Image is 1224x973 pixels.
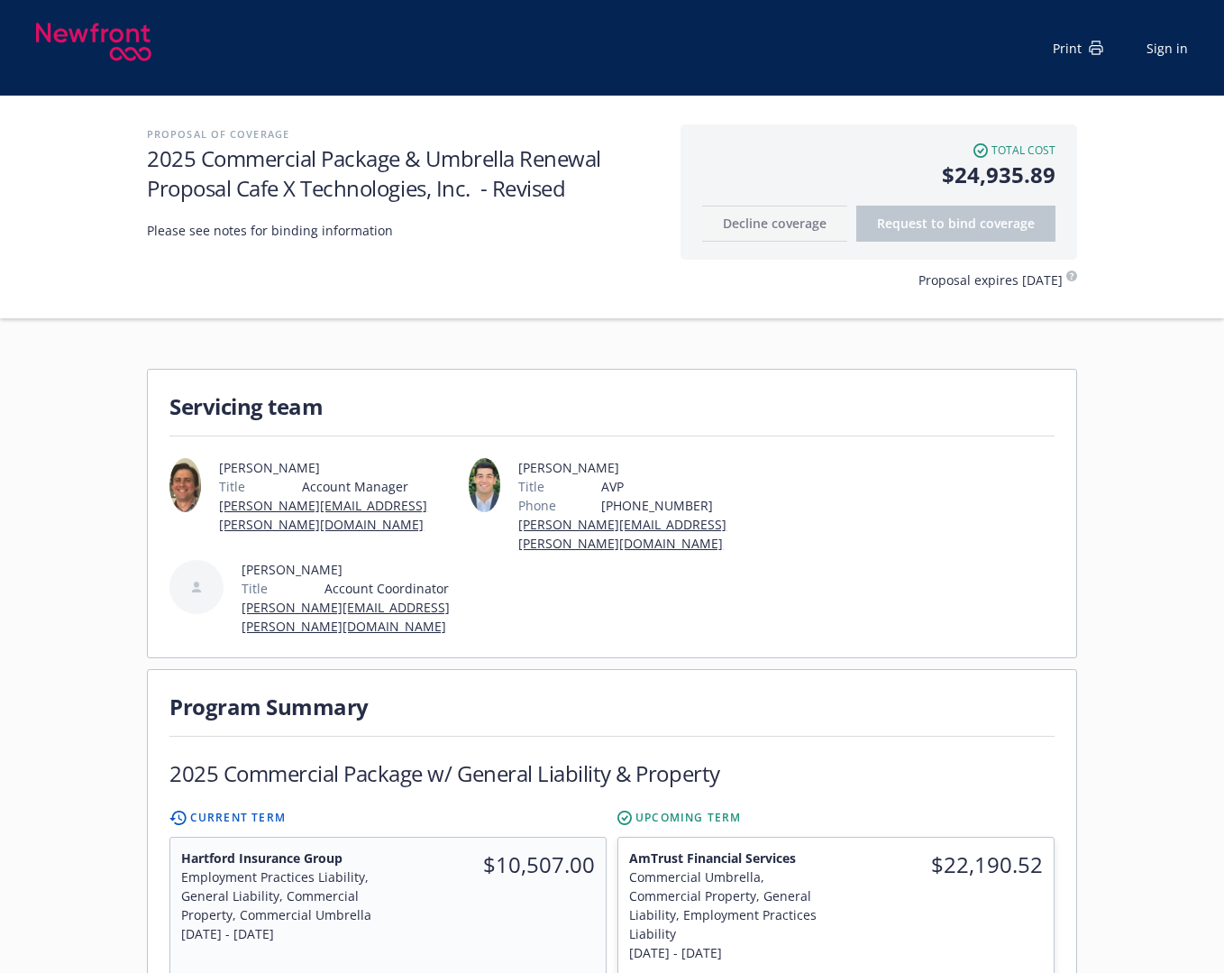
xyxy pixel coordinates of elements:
span: [PHONE_NUMBER] [601,496,761,515]
div: Commercial Umbrella, Commercial Property, General Liability, Employment Practices Liability [629,867,826,943]
span: Total cost [991,142,1055,159]
button: Request to bindcoverage [856,206,1055,242]
span: coverage [980,215,1035,232]
span: $22,190.52 [847,849,1044,881]
span: Current Term [190,810,286,826]
h1: Servicing team [169,391,1055,421]
div: [DATE] - [DATE] [181,924,378,943]
span: Title [242,579,268,598]
h1: 2025 Commercial Package w/ General Liability & Property [169,758,720,788]
span: Title [518,477,544,496]
a: [PERSON_NAME][EMAIL_ADDRESS][PERSON_NAME][DOMAIN_NAME] [242,599,450,635]
span: $24,935.89 [702,159,1055,191]
div: Print [1053,39,1103,58]
a: [PERSON_NAME][EMAIL_ADDRESS][PERSON_NAME][DOMAIN_NAME] [219,497,427,533]
span: Account Coordinator [324,579,461,598]
span: [PERSON_NAME] [518,458,761,477]
h1: Program Summary [169,692,1055,721]
span: Decline coverage [723,215,827,232]
a: Sign in [1146,39,1188,58]
span: Phone [518,496,556,515]
span: Account Manager [302,477,461,496]
span: AVP [601,477,761,496]
h1: 2025 Commercial Package & Umbrella Renewal Proposal Cafe X Technologies, Inc. - Revised [147,143,662,203]
span: AmTrust Financial Services [629,849,826,867]
img: employee photo [169,458,201,512]
span: Request to bind [877,215,1035,232]
span: Proposal expires [DATE] [918,271,1063,289]
span: [PERSON_NAME] [242,560,461,579]
div: Employment Practices Liability, General Liability, Commercial Property, Commercial Umbrella [181,867,378,924]
a: [PERSON_NAME][EMAIL_ADDRESS][PERSON_NAME][DOMAIN_NAME] [518,516,726,552]
span: $10,507.00 [399,849,596,881]
img: employee photo [469,458,500,512]
h2: Proposal of coverage [147,124,662,143]
button: Decline coverage [702,206,847,242]
span: Please see notes for binding information [147,221,598,240]
div: [DATE] - [DATE] [629,943,826,962]
span: [PERSON_NAME] [219,458,461,477]
span: Title [219,477,245,496]
span: Hartford Insurance Group [181,849,378,867]
span: Upcoming Term [635,810,742,826]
